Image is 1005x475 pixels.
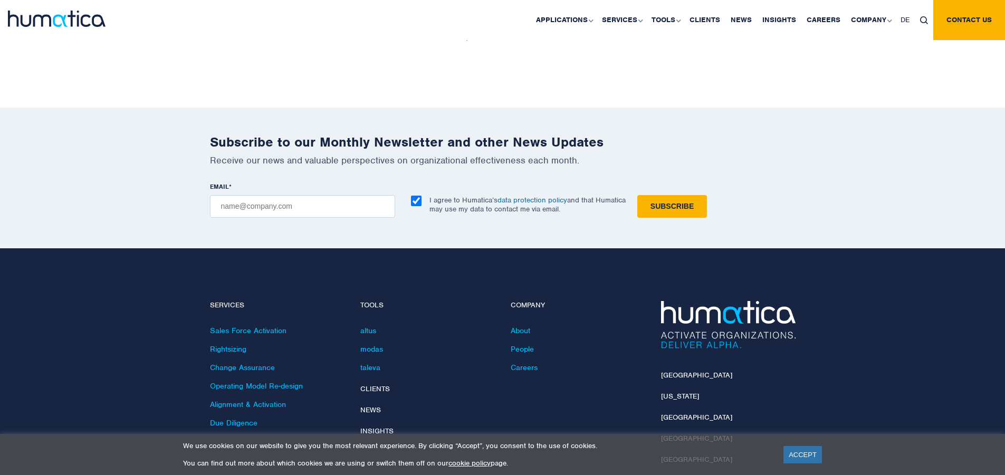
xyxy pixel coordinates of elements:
[210,418,257,428] a: Due Diligence
[411,196,422,206] input: I agree to Humatica’sdata protection policyand that Humatica may use my data to contact me via em...
[210,134,796,150] h2: Subscribe to our Monthly Newsletter and other News Updates
[920,16,928,24] img: search_icon
[511,301,645,310] h4: Company
[360,405,381,414] a: News
[360,326,376,335] a: altus
[210,363,275,372] a: Change Assurance
[8,11,106,27] img: logo
[210,400,286,409] a: Alignment & Activation
[210,301,344,310] h4: Services
[901,15,910,24] span: DE
[511,363,538,372] a: Careers
[360,301,495,310] h4: Tools
[210,344,246,354] a: Rightsizing
[183,441,770,450] p: We use cookies on our website to give you the most relevant experience. By clicking “Accept”, you...
[210,195,395,218] input: name@company.com
[661,392,699,401] a: [US_STATE]
[783,446,822,463] a: ACCEPT
[661,413,732,422] a: [GEOGRAPHIC_DATA]
[210,326,286,335] a: Sales Force Activation
[429,196,626,214] p: I agree to Humatica’s and that Humatica may use my data to contact me via email.
[210,381,303,391] a: Operating Model Re-design
[511,344,534,354] a: People
[183,459,770,468] p: You can find out more about which cookies we are using or switch them off on our page.
[448,459,491,468] a: cookie policy
[661,371,732,380] a: [GEOGRAPHIC_DATA]
[210,182,229,191] span: EMAIL
[497,196,567,205] a: data protection policy
[360,384,390,393] a: Clients
[511,326,530,335] a: About
[360,344,383,354] a: modas
[360,426,394,435] a: Insights
[637,195,707,218] input: Subscribe
[210,154,796,166] p: Receive our news and valuable perspectives on organizational effectiveness each month.
[360,363,380,372] a: taleva
[661,301,796,348] img: Humatica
